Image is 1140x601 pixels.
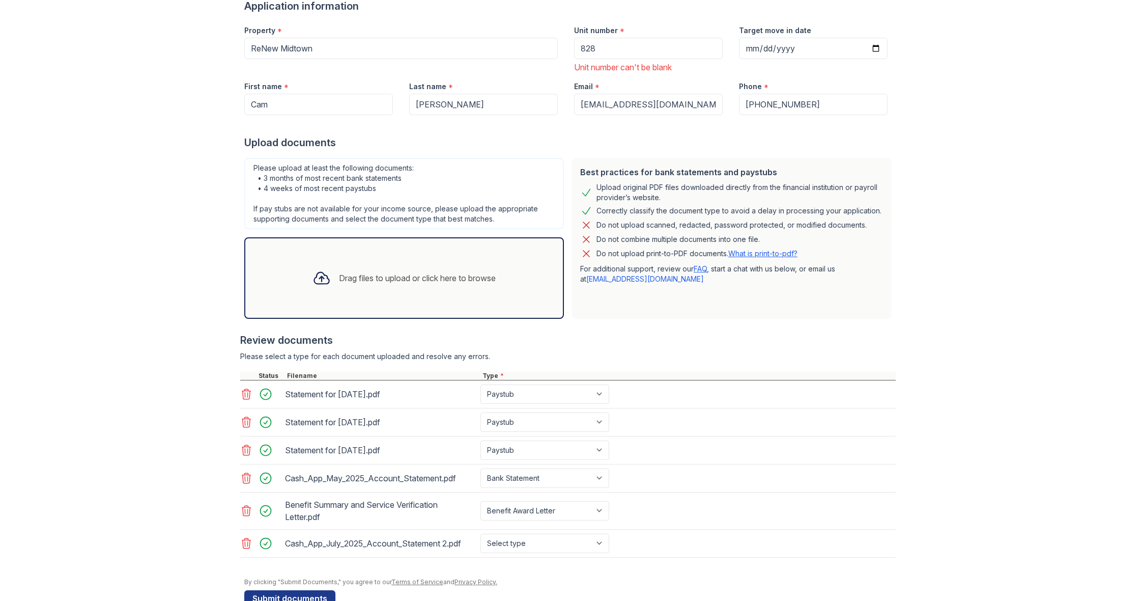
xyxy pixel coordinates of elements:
[244,135,896,150] div: Upload documents
[580,264,883,284] p: For additional support, review our , start a chat with us below, or email us at
[596,182,883,203] div: Upload original PDF files downloaded directly from the financial institution or payroll provider’...
[596,249,797,259] p: Do not upload print-to-PDF documents.
[596,233,760,245] div: Do not combine multiple documents into one file.
[244,81,282,92] label: First name
[285,442,476,458] div: Statement for [DATE].pdf
[240,333,896,347] div: Review documents
[694,264,707,273] a: FAQ
[574,25,618,36] label: Unit number
[454,578,497,586] a: Privacy Policy.
[285,386,476,402] div: Statement for [DATE].pdf
[240,351,896,362] div: Please select a type for each document uploaded and resolve any errors.
[739,81,762,92] label: Phone
[244,25,275,36] label: Property
[285,497,476,525] div: Benefit Summary and Service Verification Letter.pdf
[586,275,704,283] a: [EMAIL_ADDRESS][DOMAIN_NAME]
[285,470,476,486] div: Cash_App_May_2025_Account_Statement.pdf
[574,81,593,92] label: Email
[244,158,564,229] div: Please upload at least the following documents: • 3 months of most recent bank statements • 4 wee...
[339,272,496,284] div: Drag files to upload or click here to browse
[596,219,867,231] div: Do not upload scanned, redacted, password protected, or modified documents.
[728,249,797,258] a: What is print-to-pdf?
[256,372,285,380] div: Status
[596,205,881,217] div: Correctly classify the document type to avoid a delay in processing your application.
[739,25,811,36] label: Target move in date
[580,166,883,178] div: Best practices for bank statements and paystubs
[480,372,896,380] div: Type
[244,578,896,586] div: By clicking "Submit Documents," you agree to our and
[409,81,446,92] label: Last name
[574,61,723,73] div: Unit number can't be blank
[285,372,480,380] div: Filename
[285,414,476,430] div: Statement for [DATE].pdf
[391,578,443,586] a: Terms of Service
[285,535,476,552] div: Cash_App_July_2025_Account_Statement 2.pdf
